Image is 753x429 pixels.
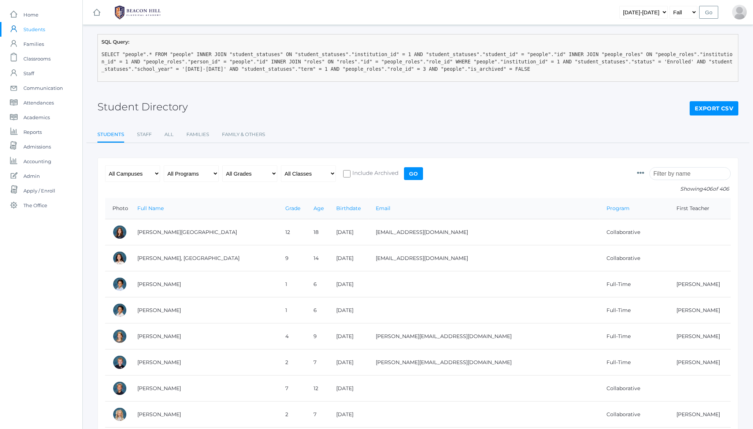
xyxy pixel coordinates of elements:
[368,245,600,271] td: [EMAIL_ADDRESS][DOMAIN_NAME]
[130,375,278,401] td: [PERSON_NAME]
[306,401,329,428] td: 7
[669,198,731,219] th: First Teacher
[669,297,731,323] td: [PERSON_NAME]
[306,323,329,349] td: 9
[306,349,329,375] td: 7
[130,323,278,349] td: [PERSON_NAME]
[105,198,130,219] th: Photo
[23,125,42,139] span: Reports
[112,407,127,422] div: Elle Albanese
[404,167,423,180] input: Go
[278,245,306,271] td: 9
[97,127,124,143] a: Students
[329,245,368,271] td: [DATE]
[186,127,209,142] a: Families
[112,303,127,318] div: Grayson Abrea
[599,401,669,428] td: Collaborative
[23,183,55,198] span: Apply / Enroll
[329,401,368,428] td: [DATE]
[599,297,669,323] td: Full-Time
[112,381,127,396] div: Cole Albanese
[329,297,368,323] td: [DATE]
[350,169,398,178] span: Include Archived
[329,271,368,297] td: [DATE]
[278,323,306,349] td: 4
[669,349,731,375] td: [PERSON_NAME]
[306,271,329,297] td: 6
[130,245,278,271] td: [PERSON_NAME], [GEOGRAPHIC_DATA]
[97,101,188,113] h2: Student Directory
[329,219,368,245] td: [DATE]
[649,167,731,180] input: Filter by name
[637,185,731,193] p: Showing of 406
[23,66,34,81] span: Staff
[285,205,300,212] a: Grade
[222,127,265,142] a: Family & Others
[278,297,306,323] td: 1
[278,375,306,401] td: 7
[23,110,50,125] span: Academics
[23,154,51,169] span: Accounting
[137,205,164,212] a: Full Name
[376,205,390,212] a: Email
[23,22,45,37] span: Students
[669,401,731,428] td: [PERSON_NAME]
[23,37,44,51] span: Families
[112,329,127,344] div: Amelia Adams
[314,205,324,212] a: Age
[732,5,747,19] div: Jason Roberts
[306,245,329,271] td: 14
[368,349,600,375] td: [PERSON_NAME][EMAIL_ADDRESS][DOMAIN_NAME]
[137,127,152,142] a: Staff
[101,39,129,45] strong: SQL Query:
[599,349,669,375] td: Full-Time
[607,205,630,212] a: Program
[23,198,47,213] span: The Office
[110,3,165,22] img: 1_BHCALogos-05.png
[329,375,368,401] td: [DATE]
[130,349,278,375] td: [PERSON_NAME]
[669,271,731,297] td: [PERSON_NAME]
[599,245,669,271] td: Collaborative
[23,81,63,95] span: Communication
[23,139,51,154] span: Admissions
[278,349,306,375] td: 2
[112,251,127,265] div: Phoenix Abdulla
[699,6,718,19] input: Go
[23,51,51,66] span: Classrooms
[368,323,600,349] td: [PERSON_NAME][EMAIL_ADDRESS][DOMAIN_NAME]
[23,169,40,183] span: Admin
[278,401,306,428] td: 2
[130,401,278,428] td: [PERSON_NAME]
[112,277,127,291] div: Dominic Abrea
[306,297,329,323] td: 6
[164,127,174,142] a: All
[329,323,368,349] td: [DATE]
[343,170,350,177] input: Include Archived
[23,95,54,110] span: Attendances
[278,271,306,297] td: 1
[130,219,278,245] td: [PERSON_NAME][GEOGRAPHIC_DATA]
[336,205,361,212] a: Birthdate
[690,101,738,116] a: Export CSV
[368,219,600,245] td: [EMAIL_ADDRESS][DOMAIN_NAME]
[599,375,669,401] td: Collaborative
[130,271,278,297] td: [PERSON_NAME]
[669,323,731,349] td: [PERSON_NAME]
[130,297,278,323] td: [PERSON_NAME]
[306,219,329,245] td: 18
[101,51,734,73] pre: SELECT "people".* FROM "people" INNER JOIN "student_statuses" ON "student_statuses"."institution_...
[23,7,38,22] span: Home
[112,355,127,370] div: Jack Adams
[599,219,669,245] td: Collaborative
[278,219,306,245] td: 12
[306,375,329,401] td: 12
[599,271,669,297] td: Full-Time
[703,186,713,192] span: 406
[112,225,127,239] div: Charlotte Abdulla
[329,349,368,375] td: [DATE]
[599,323,669,349] td: Full-Time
